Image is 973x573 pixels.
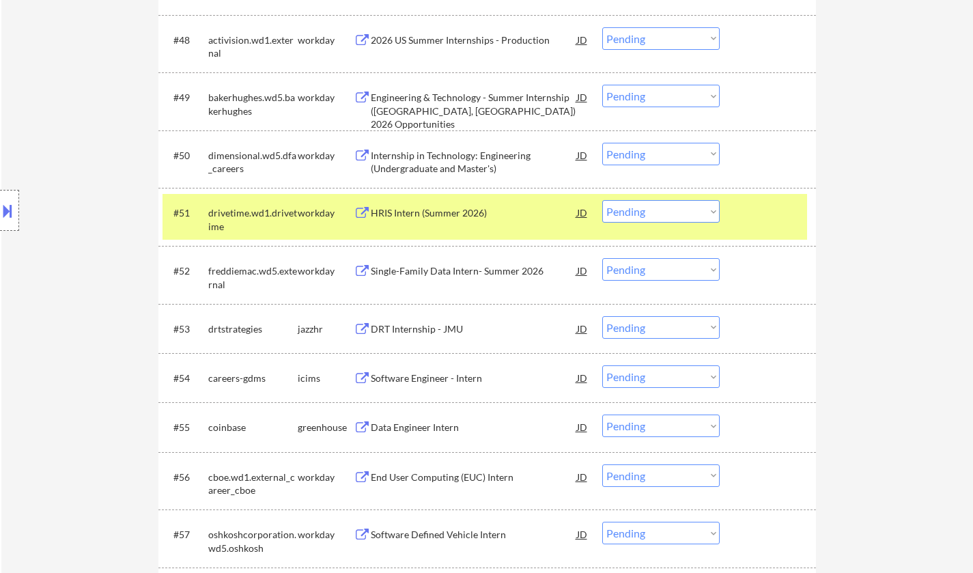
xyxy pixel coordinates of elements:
div: coinbase [208,421,298,434]
div: Software Defined Vehicle Intern [371,528,577,542]
div: drtstrategies [208,322,298,336]
div: #48 [173,33,197,47]
div: icims [298,372,354,385]
div: dimensional.wd5.dfa_careers [208,149,298,176]
div: oshkoshcorporation.wd5.oshkosh [208,528,298,555]
div: Internship in Technology: Engineering (Undergraduate and Master's) [371,149,577,176]
div: careers-gdms [208,372,298,385]
div: workday [298,264,354,278]
div: JD [576,464,589,489]
div: JD [576,27,589,52]
div: bakerhughes.wd5.bakerhughes [208,91,298,117]
div: JD [576,85,589,109]
div: workday [298,528,354,542]
div: greenhouse [298,421,354,434]
div: workday [298,149,354,163]
div: HRIS Intern (Summer 2026) [371,206,577,220]
div: JD [576,258,589,283]
div: #55 [173,421,197,434]
div: Engineering & Technology - Summer Internship ([GEOGRAPHIC_DATA], [GEOGRAPHIC_DATA]) 2026 Opportun... [371,91,577,131]
div: DRT Internship - JMU [371,322,577,336]
div: #56 [173,471,197,484]
div: freddiemac.wd5.external [208,264,298,291]
div: Data Engineer Intern [371,421,577,434]
div: drivetime.wd1.drivetime [208,206,298,233]
div: Software Engineer - Intern [371,372,577,385]
div: 2026 US Summer Internships - Production [371,33,577,47]
div: JD [576,316,589,341]
div: workday [298,471,354,484]
div: #54 [173,372,197,385]
div: cboe.wd1.external_career_cboe [208,471,298,497]
div: #57 [173,528,197,542]
div: End User Computing (EUC) Intern [371,471,577,484]
div: JD [576,200,589,225]
div: JD [576,522,589,546]
div: jazzhr [298,322,354,336]
div: workday [298,33,354,47]
div: workday [298,91,354,104]
div: Single-Family Data Intern- Summer 2026 [371,264,577,278]
div: workday [298,206,354,220]
div: JD [576,415,589,439]
div: activision.wd1.external [208,33,298,60]
div: JD [576,365,589,390]
div: JD [576,143,589,167]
